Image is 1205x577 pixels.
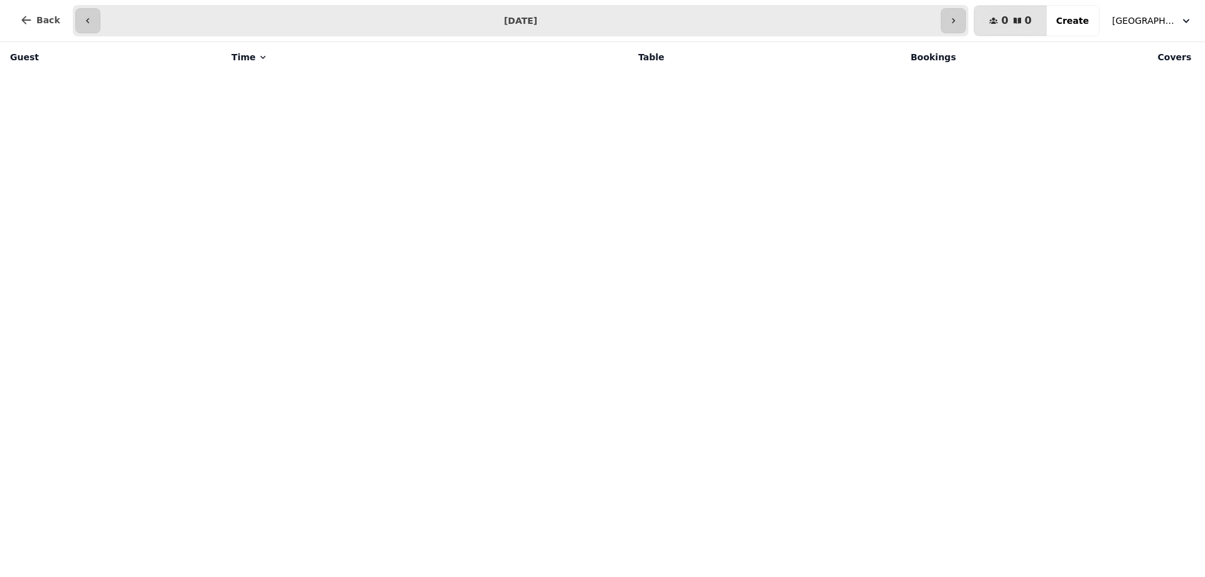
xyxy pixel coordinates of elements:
span: [GEOGRAPHIC_DATA], [GEOGRAPHIC_DATA] [1112,14,1175,27]
th: Covers [963,42,1199,72]
span: 0 [1025,16,1032,26]
button: Time [232,51,268,63]
span: Create [1056,16,1089,25]
button: 00 [974,6,1046,36]
span: Back [36,16,60,24]
th: Table [474,42,672,72]
button: Back [10,5,70,35]
button: [GEOGRAPHIC_DATA], [GEOGRAPHIC_DATA] [1105,9,1200,32]
th: Bookings [672,42,964,72]
button: Create [1046,6,1099,36]
span: Time [232,51,255,63]
span: 0 [1001,16,1008,26]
